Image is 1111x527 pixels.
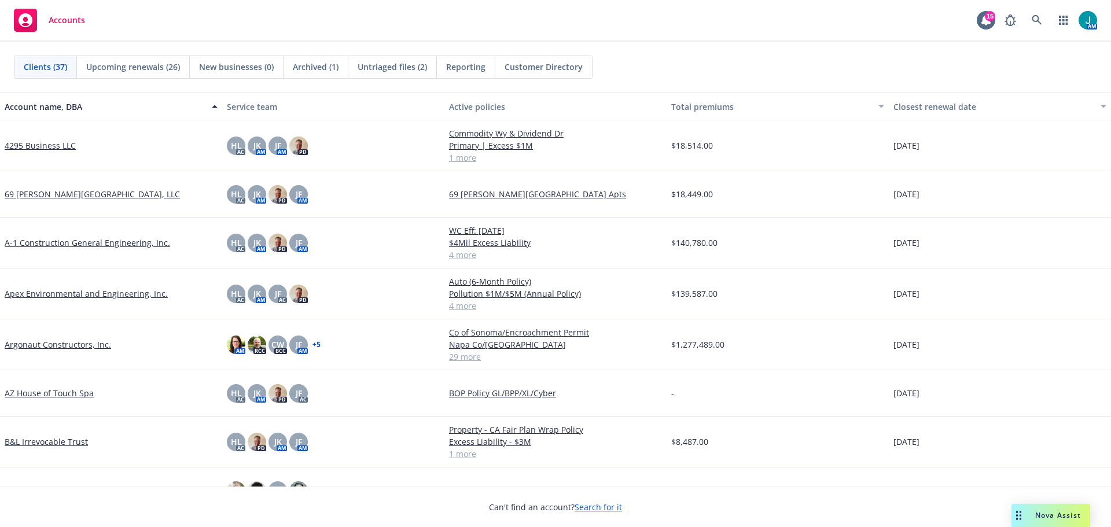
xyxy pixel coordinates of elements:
button: Service team [222,93,444,120]
img: photo [268,384,287,403]
span: $140,780.00 [671,237,718,249]
span: JF [296,338,302,351]
a: 1 more [449,152,662,164]
span: [DATE] [893,338,919,351]
button: Total premiums [667,93,889,120]
span: HL [231,288,242,300]
span: Nova Assist [1035,510,1081,520]
span: Archived (1) [293,61,339,73]
img: photo [289,285,308,303]
span: JK [253,139,261,152]
button: Closest renewal date [889,93,1111,120]
a: $4Mil Excess Liability [449,237,662,249]
span: JF [275,139,281,152]
button: Nova Assist [1011,504,1090,527]
span: Clients (37) [24,61,67,73]
span: [DATE] [893,237,919,249]
span: [DATE] [893,188,919,200]
a: Pollution $1M/$5M (Annual Policy) [449,288,662,300]
a: 69 [PERSON_NAME][GEOGRAPHIC_DATA], LLC [5,188,180,200]
span: JF [296,436,302,448]
span: Reporting [446,61,485,73]
span: JK [274,436,282,448]
a: Apex Environmental and Engineering, Inc. [5,288,168,300]
a: B&L Irrevocable Trust [5,436,88,448]
button: Active policies [444,93,667,120]
img: photo [248,481,266,500]
a: Property - CA Fair Plan Wrap Policy [449,423,662,436]
span: HL [231,237,242,249]
span: - [893,484,896,496]
span: JF [296,237,302,249]
a: Commodity Wy & Dividend Dr [449,127,662,139]
span: Customer Directory [505,61,583,73]
span: - [671,484,674,496]
a: Auto (6-Month Policy) [449,275,662,288]
a: 29 more [449,351,662,363]
a: 4 more [449,249,662,261]
a: 4295 Business LLC [5,139,76,152]
span: HL [231,139,242,152]
a: A-1 Construction General Engineering, Inc. [5,237,170,249]
span: JK [253,387,261,399]
span: [DATE] [893,288,919,300]
span: - [449,484,452,496]
img: photo [227,336,245,354]
span: JK [274,484,282,496]
a: Report a Bug [999,9,1022,32]
span: Accounts [49,16,85,25]
span: HL [231,436,242,448]
img: photo [289,137,308,155]
a: Construction Turbo Quote Training Account [5,484,174,496]
span: CW [271,338,284,351]
span: [DATE] [893,436,919,448]
a: BOP Policy GL/BPP/XL/Cyber [449,387,662,399]
span: [DATE] [893,139,919,152]
span: HL [231,188,242,200]
span: JK [253,188,261,200]
a: AZ House of Touch Spa [5,387,94,399]
img: photo [248,433,266,451]
span: - [671,387,674,399]
img: photo [268,234,287,252]
span: $1,277,489.00 [671,338,724,351]
div: Account name, DBA [5,101,205,113]
a: Primary | Excess $1M [449,139,662,152]
a: WC Eff: [DATE] [449,224,662,237]
span: [DATE] [893,387,919,399]
span: $8,487.00 [671,436,708,448]
a: Search [1025,9,1049,32]
a: + 5 [312,341,321,348]
span: JF [296,387,302,399]
div: Closest renewal date [893,101,1094,113]
img: photo [227,481,245,500]
a: Switch app [1052,9,1075,32]
span: $18,449.00 [671,188,713,200]
img: photo [1079,11,1097,30]
span: JF [296,188,302,200]
div: Active policies [449,101,662,113]
div: 15 [985,11,995,21]
a: 1 more [449,448,662,460]
div: Drag to move [1011,504,1026,527]
a: Co of Sonoma/Encroachment Permit [449,326,662,338]
span: Can't find an account? [489,501,622,513]
img: photo [248,336,266,354]
a: Excess Liability - $3M [449,436,662,448]
span: New businesses (0) [199,61,274,73]
a: Accounts [9,4,90,36]
span: $139,587.00 [671,288,718,300]
div: Total premiums [671,101,871,113]
img: photo [268,185,287,204]
span: Untriaged files (2) [358,61,427,73]
span: JF [275,288,281,300]
div: Service team [227,101,440,113]
img: photo [289,481,308,500]
span: $18,514.00 [671,139,713,152]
